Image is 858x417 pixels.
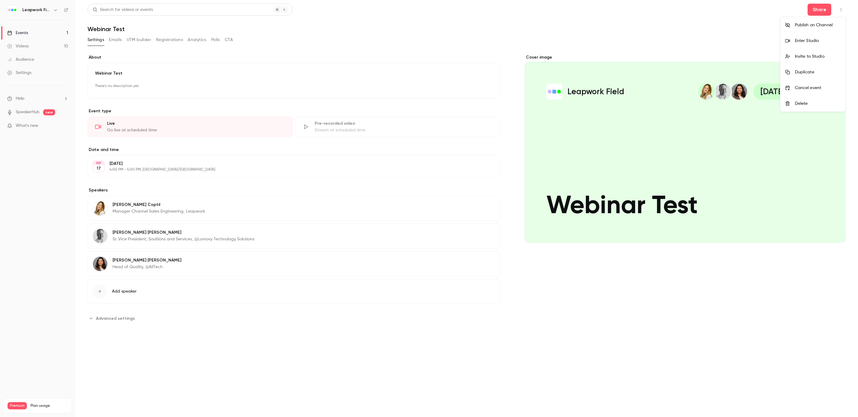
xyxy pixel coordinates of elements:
div: Enter Studio [795,38,841,44]
div: Delete [795,101,841,107]
div: Duplicate [795,69,841,75]
div: Cancel event [795,85,841,91]
div: Invite to Studio [795,53,841,59]
div: Publish on Channel [795,22,841,28]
